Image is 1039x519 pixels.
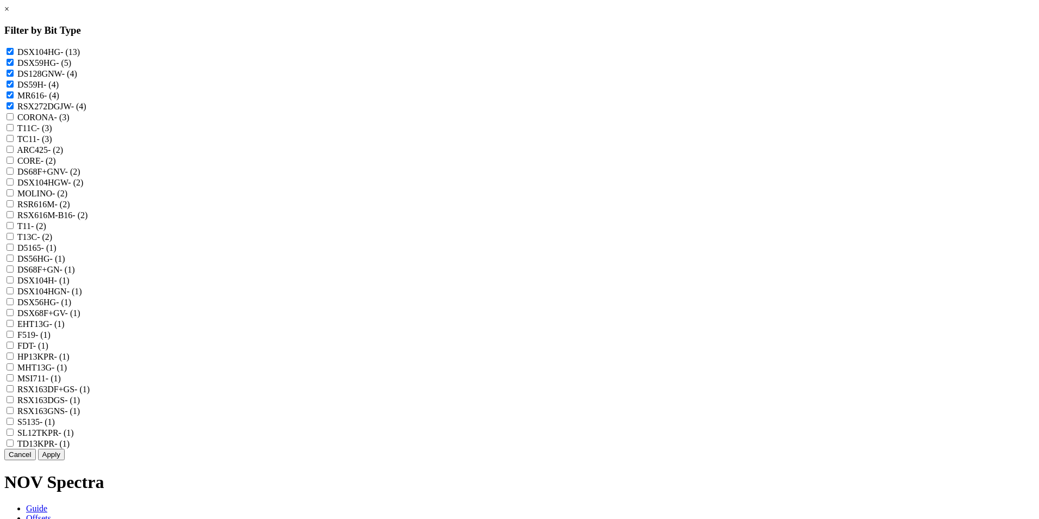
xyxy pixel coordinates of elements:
label: EHT13G [17,319,65,329]
label: DS68F+GNV [17,167,80,176]
span: - (2) [48,145,63,155]
span: - (2) [65,167,80,176]
label: DSX59HG [17,58,71,67]
span: - (1) [65,308,80,318]
span: - (1) [40,417,55,427]
label: T13C [17,232,52,242]
span: - (1) [67,287,82,296]
span: - (1) [52,363,67,372]
span: - (1) [59,428,74,437]
h1: NOV Spectra [4,472,1035,492]
label: RSX163DGS [17,396,80,405]
label: DSX104HGN [17,287,82,296]
h3: Filter by Bit Type [4,24,1035,36]
span: - (2) [31,221,46,231]
button: Apply [38,449,65,460]
span: - (1) [65,406,80,416]
label: DSX68F+GV [17,308,80,318]
span: - (4) [62,69,77,78]
span: - (1) [50,254,65,263]
label: TD13KPR [17,439,70,448]
span: - (4) [44,91,59,100]
span: - (1) [56,298,71,307]
span: - (3) [54,113,70,122]
span: - (1) [49,319,65,329]
label: DS128GNW [17,69,77,78]
span: - (4) [43,80,59,89]
label: D5165 [17,243,57,252]
label: DSX104H [17,276,70,285]
label: DS59H [17,80,59,89]
span: - (2) [37,232,52,242]
span: - (1) [59,265,74,274]
label: DSX104HG [17,47,80,57]
span: - (13) [60,47,80,57]
label: RSR616M [17,200,70,209]
label: RSX163DF+GS [17,385,90,394]
a: × [4,4,9,14]
span: - (2) [52,189,67,198]
label: S5135 [17,417,55,427]
span: - (1) [65,396,80,405]
span: - (2) [68,178,83,187]
span: - (1) [74,385,90,394]
label: T11 [17,221,46,231]
label: RSX272DGJW [17,102,86,111]
label: DS68F+GN [17,265,74,274]
span: - (1) [35,330,51,339]
label: ARC425 [17,145,63,155]
label: DSX56HG [17,298,71,307]
label: HP13KPR [17,352,70,361]
span: - (1) [33,341,48,350]
label: MOLINO [17,189,67,198]
span: - (2) [72,211,87,220]
label: DSX104HGW [17,178,83,187]
span: - (4) [71,102,86,111]
span: - (1) [54,439,70,448]
label: MR616 [17,91,59,100]
span: - (1) [54,352,70,361]
label: SL12TKPR [17,428,74,437]
span: - (1) [41,243,57,252]
label: RSX163GNS [17,406,80,416]
button: Cancel [4,449,36,460]
label: F519 [17,330,51,339]
span: Guide [26,504,47,513]
span: - (1) [46,374,61,383]
label: CORE [17,156,56,165]
label: RSX616M-B16 [17,211,87,220]
span: - (2) [41,156,56,165]
label: TC11 [17,134,52,144]
span: - (2) [54,200,70,209]
label: CORONA [17,113,70,122]
span: - (5) [56,58,71,67]
label: FDT [17,341,48,350]
span: - (3) [37,134,52,144]
span: - (3) [37,123,52,133]
label: DS56HG [17,254,65,263]
label: T11C [17,123,52,133]
label: MHT13G [17,363,67,372]
span: - (1) [54,276,70,285]
label: MSI711 [17,374,61,383]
